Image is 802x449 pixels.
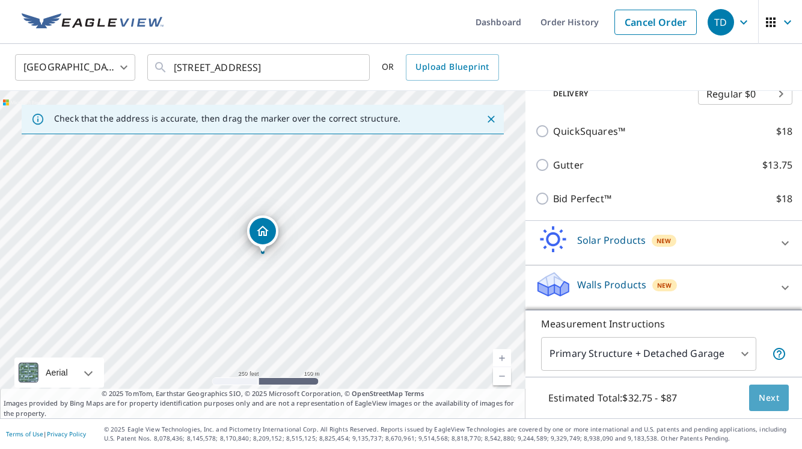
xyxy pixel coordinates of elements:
[42,358,72,388] div: Aerial
[776,124,792,138] p: $18
[749,385,789,412] button: Next
[577,277,646,292] p: Walls Products
[493,349,511,367] a: Current Level 17, Zoom In
[772,347,786,361] span: Your report will include the primary structure and a detached garage if one exists.
[493,367,511,385] a: Current Level 17, Zoom Out
[54,113,400,124] p: Check that the address is accurate, then drag the marker over the correct structure.
[657,236,671,246] span: New
[614,10,697,35] a: Cancel Order
[535,270,792,305] div: Walls ProductsNew
[352,389,402,398] a: OpenStreetMap
[553,124,625,138] p: QuickSquares™
[102,389,424,399] span: © 2025 TomTom, Earthstar Geographics SIO, © 2025 Microsoft Corporation, ©
[657,280,672,290] span: New
[15,51,135,84] div: [GEOGRAPHIC_DATA]
[535,226,792,260] div: Solar ProductsNew
[415,60,489,75] span: Upload Blueprint
[541,317,786,331] p: Measurement Instructions
[174,51,345,84] input: Search by address or latitude-longitude
[708,9,734,36] div: TD
[539,385,687,411] p: Estimated Total: $32.75 - $87
[535,88,698,99] p: Delivery
[6,430,43,438] a: Terms of Use
[247,215,278,253] div: Dropped pin, building 1, Residential property, 7009 Sanctuary Heights Rd Fort Worth, TX 76132
[406,54,498,81] a: Upload Blueprint
[759,391,779,406] span: Next
[553,158,584,172] p: Gutter
[47,430,86,438] a: Privacy Policy
[382,54,499,81] div: OR
[577,233,646,247] p: Solar Products
[483,111,499,127] button: Close
[553,191,611,206] p: Bid Perfect™
[698,77,792,111] div: Regular $0
[776,191,792,206] p: $18
[762,158,792,172] p: $13.75
[22,13,164,31] img: EV Logo
[14,358,104,388] div: Aerial
[405,389,424,398] a: Terms
[104,425,796,443] p: © 2025 Eagle View Technologies, Inc. and Pictometry International Corp. All Rights Reserved. Repo...
[6,430,86,438] p: |
[541,337,756,371] div: Primary Structure + Detached Garage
